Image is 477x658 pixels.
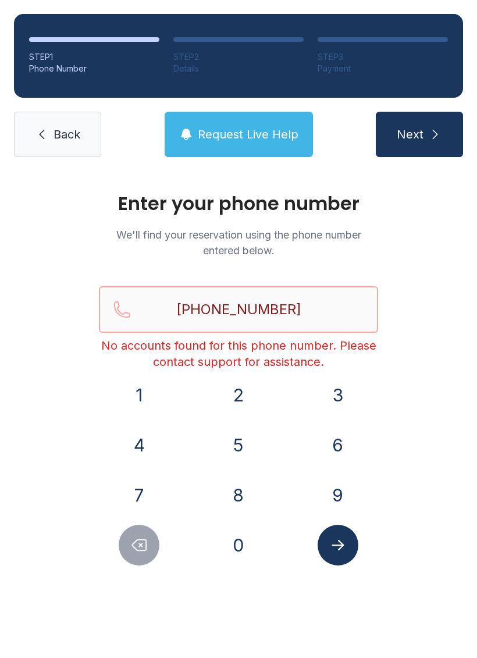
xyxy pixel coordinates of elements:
h1: Enter your phone number [99,194,378,213]
button: Delete number [119,525,159,565]
div: STEP 2 [173,51,304,63]
div: STEP 1 [29,51,159,63]
div: Phone Number [29,63,159,74]
div: Payment [318,63,448,74]
button: 6 [318,425,358,465]
button: 4 [119,425,159,465]
button: 2 [218,375,259,415]
span: Request Live Help [198,126,298,143]
button: 3 [318,375,358,415]
button: 1 [119,375,159,415]
div: No accounts found for this phone number. Please contact support for assistance. [99,337,378,370]
button: 7 [119,475,159,515]
div: Details [173,63,304,74]
div: STEP 3 [318,51,448,63]
button: 9 [318,475,358,515]
button: 8 [218,475,259,515]
input: Reservation phone number [99,286,378,333]
p: We'll find your reservation using the phone number entered below. [99,227,378,258]
button: Submit lookup form [318,525,358,565]
button: 0 [218,525,259,565]
span: Next [397,126,423,143]
span: Back [54,126,80,143]
button: 5 [218,425,259,465]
